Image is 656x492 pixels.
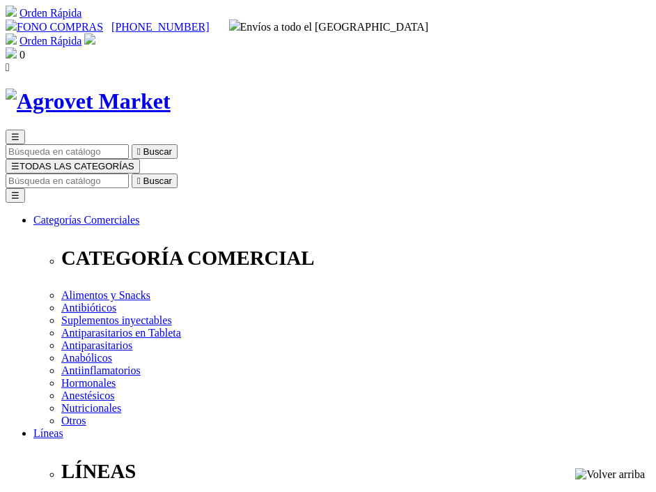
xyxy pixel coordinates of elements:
[19,49,25,61] span: 0
[61,289,150,301] a: Alimentos y Snacks
[229,21,429,33] span: Envíos a todo el [GEOGRAPHIC_DATA]
[111,21,209,33] a: [PHONE_NUMBER]
[61,302,116,314] a: Antibióticos
[61,364,141,376] a: Antiinflamatorios
[11,132,19,142] span: ☰
[19,35,81,47] a: Orden Rápida
[6,33,17,45] img: shopping-cart.svg
[61,415,86,426] a: Otros
[6,47,17,59] img: shopping-bag.svg
[143,176,172,186] span: Buscar
[6,144,129,159] input: Buscar
[61,314,172,326] a: Suplementos inyectables
[33,214,139,226] a: Categorías Comerciales
[6,188,25,203] button: ☰
[132,174,178,188] button:  Buscar
[6,130,25,144] button: ☰
[61,390,114,401] a: Anestésicos
[143,146,172,157] span: Buscar
[6,159,140,174] button: ☰TODAS LAS CATEGORÍAS
[137,146,141,157] i: 
[19,7,81,19] a: Orden Rápida
[6,20,17,31] img: phone.svg
[11,161,19,171] span: ☰
[61,339,132,351] a: Antiparasitarios
[6,21,103,33] a: FONO COMPRAS
[137,176,141,186] i: 
[6,6,17,17] img: shopping-cart.svg
[84,33,95,45] img: user.svg
[132,144,178,159] button:  Buscar
[33,427,63,439] a: Líneas
[61,327,181,339] a: Antiparasitarios en Tableta
[84,35,95,47] a: Acceda a su cuenta de cliente
[229,20,240,31] img: delivery-truck.svg
[61,377,116,389] a: Hormonales
[61,352,112,364] a: Anabólicos
[61,460,650,483] p: LÍNEAS
[61,247,650,270] p: CATEGORÍA COMERCIAL
[6,174,129,188] input: Buscar
[6,61,10,73] i: 
[575,468,645,481] img: Volver arriba
[61,402,121,414] a: Nutricionales
[6,89,171,114] img: Agrovet Market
